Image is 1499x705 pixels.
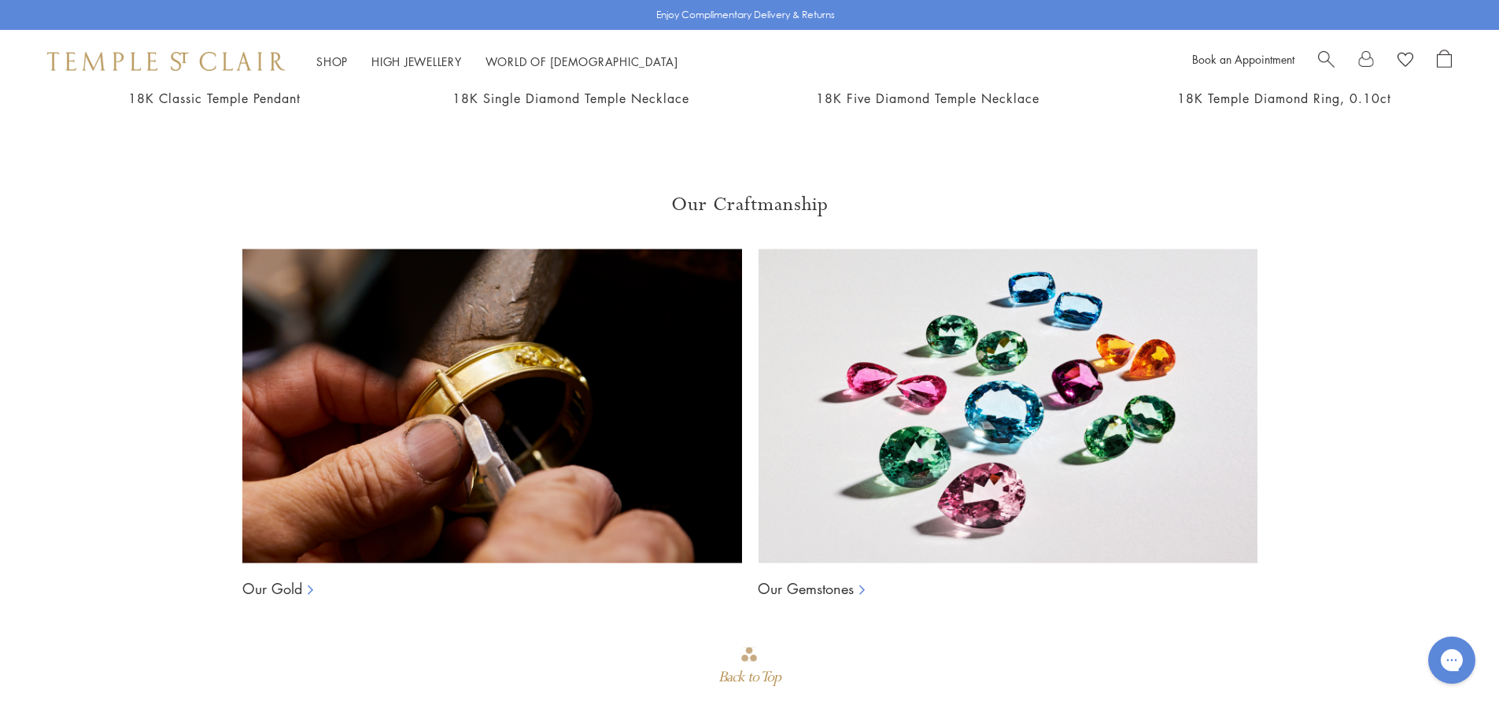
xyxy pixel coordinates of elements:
[452,90,689,107] a: 18K Single Diamond Temple Necklace
[1192,51,1294,67] a: Book an Appointment
[1318,50,1335,73] a: Search
[242,579,302,598] a: Our Gold
[718,663,780,692] div: Back to Top
[758,579,854,598] a: Our Gemstones
[242,249,742,563] img: Ball Chains
[242,192,1257,217] h3: Our Craftmanship
[1397,50,1413,73] a: View Wishlist
[1437,50,1452,73] a: Open Shopping Bag
[816,90,1039,107] a: 18K Five Diamond Temple Necklace
[128,90,301,107] a: 18K Classic Temple Pendant
[486,54,678,69] a: World of [DEMOGRAPHIC_DATA]World of [DEMOGRAPHIC_DATA]
[47,52,285,71] img: Temple St. Clair
[1420,631,1483,689] iframe: Gorgias live chat messenger
[656,7,835,23] p: Enjoy Complimentary Delivery & Returns
[718,645,780,692] div: Go to top
[316,54,348,69] a: ShopShop
[1177,90,1391,107] a: 18K Temple Diamond Ring, 0.10ct
[371,54,462,69] a: High JewelleryHigh Jewellery
[758,249,1257,563] img: Ball Chains
[316,52,678,72] nav: Main navigation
